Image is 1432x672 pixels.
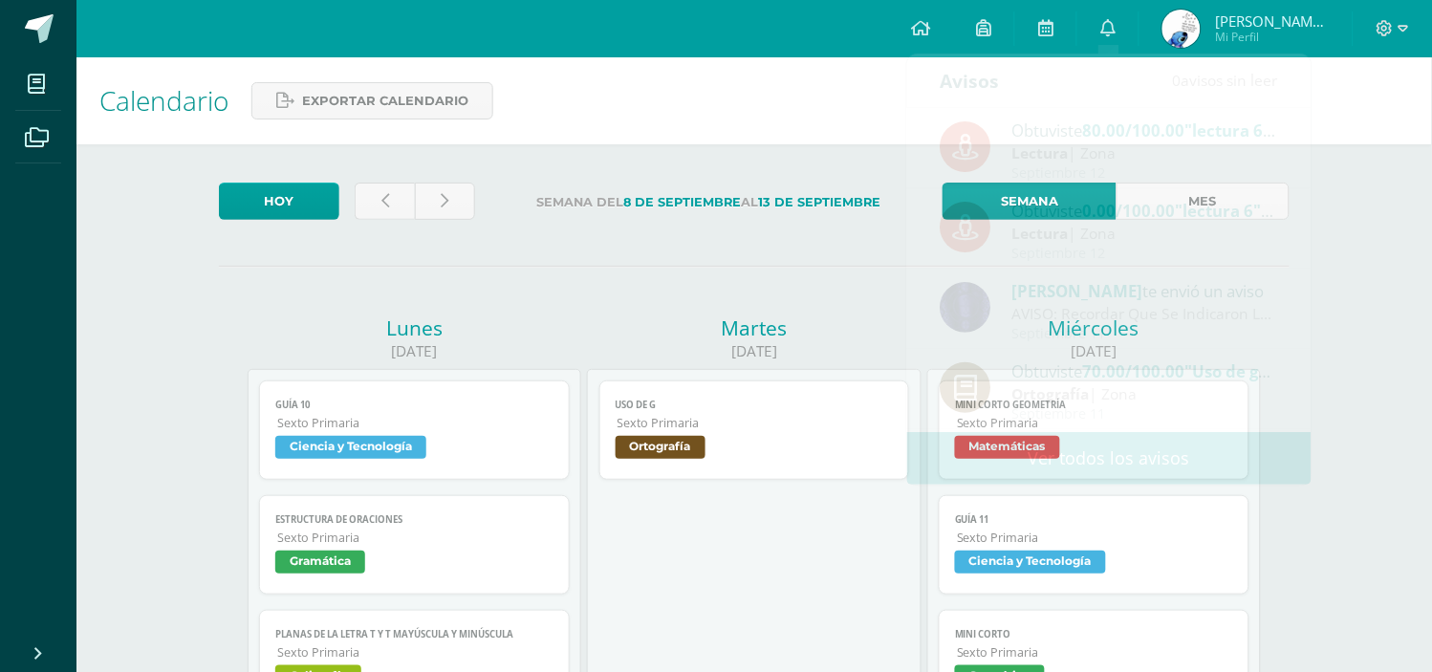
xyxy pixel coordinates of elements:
[99,82,228,119] span: Calendario
[1012,246,1278,262] div: Septiembre 12
[219,183,339,220] a: Hoy
[1185,360,1271,382] span: "Uso de g"
[957,530,1233,546] span: Sexto Primaria
[1083,119,1185,141] span: 80.00/100.00
[618,415,894,431] span: Sexto Primaria
[941,282,991,333] img: 31877134f281bf6192abd3481bfb2fdd.png
[251,82,493,119] a: Exportar calendario
[599,380,910,480] a: Uso de gSexto PrimariaOrtografía
[1012,223,1278,245] div: | Zona
[955,551,1106,574] span: Ciencia y Tecnología
[587,341,921,361] div: [DATE]
[1012,223,1069,244] strong: Lectura
[616,436,705,459] span: Ortografía
[1012,280,1143,302] span: [PERSON_NAME]
[277,644,553,661] span: Sexto Primaria
[1173,70,1278,91] span: avisos sin leer
[1012,142,1278,164] div: | Zona
[275,436,426,459] span: Ciencia y Tecnología
[957,644,1233,661] span: Sexto Primaria
[259,495,570,595] a: Estructura de oracionesSexto PrimariaGramática
[1176,200,1274,222] span: "lectura 6"
[1012,118,1278,142] div: Obtuviste en
[907,432,1312,485] a: Ver todos los avisos
[259,380,570,480] a: Guía 10Sexto PrimariaCiencia y Tecnología
[1083,360,1185,382] span: 70.00/100.00
[1173,70,1182,91] span: 0
[759,195,881,209] strong: 13 de Septiembre
[955,513,1233,526] span: Guía 11
[1012,198,1278,223] div: Obtuviste en
[587,314,921,341] div: Martes
[616,399,894,411] span: Uso de g
[275,628,553,640] span: PLANAS DE LA LETRA T y t mayúscula y minúscula
[277,530,553,546] span: Sexto Primaria
[248,341,581,361] div: [DATE]
[302,83,468,119] span: Exportar calendario
[1012,383,1090,404] strong: Ortografía
[1012,326,1278,342] div: Septiembre 11
[1012,278,1278,303] div: te envió un aviso
[1185,119,1276,141] span: "lectura 6"
[1215,11,1330,31] span: [PERSON_NAME][US_STATE]
[1162,10,1201,48] img: 2f3557b5a2cbc9257661ae254945c66b.png
[1083,200,1176,222] span: 0.00/100.00
[490,183,927,222] label: Semana del al
[1012,358,1278,383] div: Obtuviste en
[275,551,365,574] span: Gramática
[941,54,1000,107] div: Avisos
[624,195,742,209] strong: 8 de Septiembre
[1012,142,1069,163] strong: Lectura
[277,415,553,431] span: Sexto Primaria
[1215,29,1330,45] span: Mi Perfil
[1012,383,1278,405] div: | Zona
[955,628,1233,640] span: Mini corto
[275,399,553,411] span: Guía 10
[1012,406,1278,423] div: Septiembre 11
[1012,303,1278,325] div: AVISO: Recordar Que Se Indicaron Las Paginas A Estudiar Para La Actividad De Zona. Tomar En Cuent...
[275,513,553,526] span: Estructura de oraciones
[939,495,1249,595] a: Guía 11Sexto PrimariaCiencia y Tecnología
[248,314,581,341] div: Lunes
[1012,165,1278,182] div: Septiembre 12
